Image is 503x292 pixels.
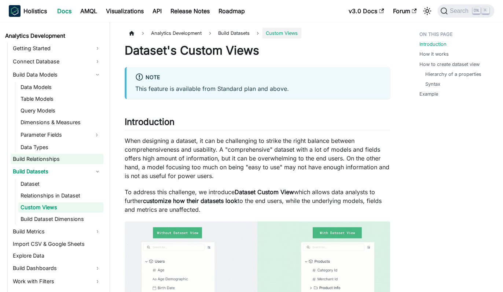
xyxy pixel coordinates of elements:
[437,4,494,18] button: Search (Ctrl+K)
[18,117,103,127] a: Dimensions & Measures
[482,7,489,14] kbd: K
[344,5,388,17] a: v3.0 Docs
[425,81,440,88] a: Syntax
[18,106,103,116] a: Query Models
[148,5,166,17] a: API
[125,43,390,58] h1: Dataset's Custom Views
[18,214,103,224] a: Build Dataset Dimensions
[425,71,481,78] a: Hierarchy of a properties
[125,136,390,180] p: When designing a dataset, it can be challenging to strike the right balance between comprehensive...
[135,84,381,93] p: This feature is available from Standard plan and above.
[147,28,205,38] span: Analytics Development
[23,7,47,15] b: Holistics
[11,262,103,274] a: Build Dashboards
[419,51,449,58] a: How it works
[11,166,103,177] a: Build Datasets
[76,5,102,17] a: AMQL
[9,5,21,17] img: Holistics
[18,142,103,152] a: Data Types
[125,117,390,130] h2: Introduction
[102,5,148,17] a: Visualizations
[419,61,480,68] a: How to create dataset view
[214,28,253,38] span: Build Datasets
[166,5,214,17] a: Release Notes
[18,94,103,104] a: Table Models
[125,188,390,214] p: To address this challenge, we introduce which allows data analysts to further to the end users, w...
[11,276,103,287] a: Work with Filters
[388,5,421,17] a: Forum
[262,28,301,38] span: Custom Views
[18,191,103,201] a: Relationships in Dataset
[53,5,76,17] a: Docs
[214,5,249,17] a: Roadmap
[125,28,390,38] nav: Breadcrumbs
[11,154,103,164] a: Build Relationships
[9,5,47,17] a: HolisticsHolistics
[143,197,238,204] strong: customize how their datasets look
[235,188,294,196] strong: Dataset Custom View
[11,239,103,249] a: Import CSV & Google Sheets
[421,5,433,17] button: Switch between dark and light mode (currently light mode)
[448,8,473,14] span: Search
[18,179,103,189] a: Dataset
[11,251,103,261] a: Explore Data
[90,129,103,141] button: Expand sidebar category 'Parameter Fields'
[135,73,381,82] div: Note
[125,28,139,38] a: Home page
[18,129,90,141] a: Parameter Fields
[11,226,103,237] a: Build Metrics
[419,90,438,97] a: Example
[11,56,103,67] a: Connect Database
[11,42,103,54] a: Getting Started
[18,202,103,212] a: Custom Views
[18,82,103,92] a: Data Models
[419,41,447,48] a: Introduction
[3,31,103,41] a: Analytics Development
[11,69,103,81] a: Build Data Models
